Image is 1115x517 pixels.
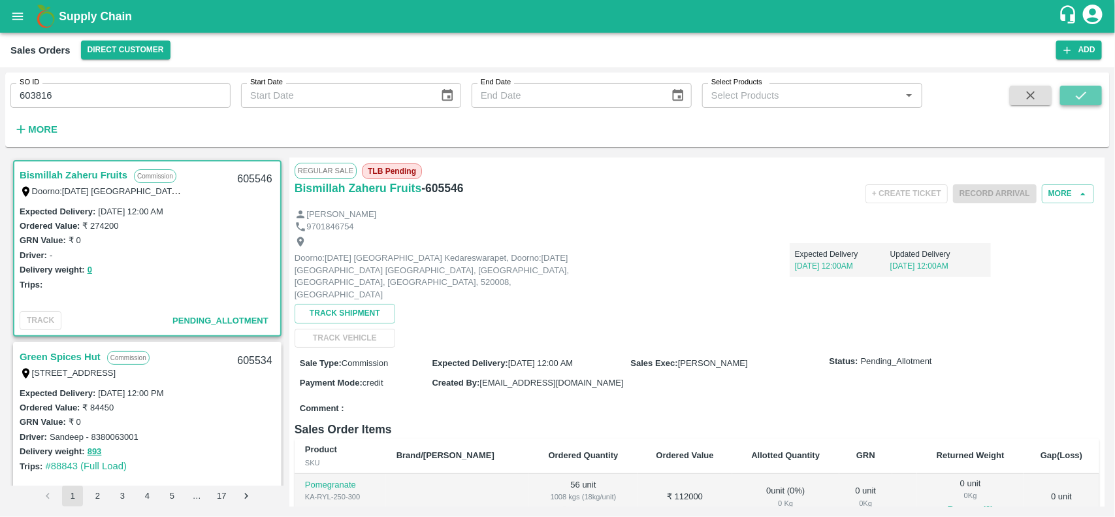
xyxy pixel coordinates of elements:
div: 605546 [229,164,280,195]
span: Pending_Allotment [861,356,932,368]
label: GRN Value: [20,235,66,245]
div: ₹ 2000 / Unit [540,503,628,515]
label: Select Products [711,77,762,88]
button: 0 [88,263,92,278]
label: Delivery weight: [20,446,85,456]
input: Start Date [241,83,430,108]
button: Go to page 4 [137,486,157,507]
button: Reasons(0) [928,502,1013,517]
b: Product [305,444,337,454]
div: customer-support [1058,5,1081,28]
p: [PERSON_NAME] [306,208,376,221]
label: [STREET_ADDRESS] [32,368,116,378]
a: Bismillah Zaheru Fruits [295,179,421,197]
nav: pagination navigation [35,486,259,507]
div: 0 Kg [928,490,1013,501]
div: 0 unit ( 0 %) [743,485,829,509]
label: Driver: [20,250,47,260]
b: Allotted Quantity [751,450,820,460]
div: … [186,490,207,503]
p: [DATE] 12:00AM [890,260,986,272]
button: Track Shipment [295,304,395,323]
b: Returned Weight [937,450,1005,460]
h6: - 605546 [421,179,463,197]
b: Brand/[PERSON_NAME] [396,450,494,460]
p: Pomegranate [305,479,376,492]
b: Ordered Quantity [549,450,619,460]
button: page 1 [62,486,83,507]
input: Select Products [706,87,897,104]
strong: More [28,124,57,135]
div: 0 unit [850,485,882,509]
button: Go to page 17 [211,486,232,507]
p: 9701846754 [306,221,353,233]
div: Sales Orders [10,42,71,59]
input: Enter SO ID [10,83,231,108]
label: ₹ 0 [69,417,81,427]
div: 605534 [229,346,280,376]
span: Commission [342,358,389,368]
p: Commission [134,169,176,183]
label: Expected Delivery : [20,207,95,216]
div: KA-RYL-250-300 [305,491,376,503]
span: Pending_Allotment [172,316,268,325]
label: Expected Delivery : [20,388,95,398]
label: Expected Delivery : [432,358,508,368]
button: Go to page 3 [112,486,133,507]
div: 1008 kgs (18kg/unit) [540,491,628,503]
p: Commission [107,351,150,365]
label: Driver: [20,432,47,442]
div: New [305,503,376,515]
a: Green Spices Hut [20,348,101,365]
p: Doorno:[DATE] [GEOGRAPHIC_DATA] Kedareswarapet, Doorno:[DATE] [GEOGRAPHIC_DATA] [GEOGRAPHIC_DATA]... [295,252,589,301]
span: Please dispatch the trip before ending [953,188,1037,198]
span: [EMAIL_ADDRESS][DOMAIN_NAME] [479,378,623,388]
p: Updated Delivery [890,248,986,260]
button: Choose date [435,83,460,108]
label: Delivery weight: [20,265,85,275]
button: More [1042,184,1094,203]
b: Gap(Loss) [1041,450,1082,460]
label: Sale Type : [300,358,342,368]
label: [DATE] 12:00 PM [98,388,163,398]
a: #88843 (Full Load) [45,461,127,471]
button: Go to page 2 [87,486,108,507]
label: Doorno:[DATE] [GEOGRAPHIC_DATA] Kedareswarapet, Doorno:[DATE] [GEOGRAPHIC_DATA] [GEOGRAPHIC_DATA]... [32,186,892,196]
button: Open [901,87,918,104]
label: GRN Value: [20,417,66,427]
p: Expected Delivery [795,248,890,260]
label: Ordered Value: [20,221,80,231]
label: Ordered Value: [20,403,80,412]
div: account of current user [1081,3,1105,30]
div: SKU [305,457,376,469]
label: SO ID [20,77,39,88]
button: open drawer [3,1,33,31]
button: Select DC [81,41,170,59]
label: Sales Exec : [631,358,678,368]
label: End Date [481,77,511,88]
label: Payment Mode : [300,378,363,388]
span: credit [363,378,383,388]
div: 0 unit [928,478,1013,517]
label: Trips: [20,280,42,290]
div: 0 Kg [743,497,829,509]
b: Supply Chain [59,10,132,23]
label: ₹ 84450 [82,403,114,412]
button: Go to next page [236,486,257,507]
a: Bismillah Zaheru Fruits [20,167,127,184]
label: ₹ 274200 [82,221,118,231]
b: GRN [856,450,875,460]
button: Go to page 5 [161,486,182,507]
label: Trips: [20,461,42,471]
span: [PERSON_NAME] [678,358,748,368]
label: Created By : [432,378,479,388]
button: 893 [88,444,102,459]
span: TLB Pending [362,163,422,179]
span: [DATE] 12:00 AM [508,358,573,368]
img: logo [33,3,59,29]
button: Add [1056,41,1102,59]
button: More [10,118,61,141]
label: ₹ 0 [69,235,81,245]
button: Choose date [666,83,690,108]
